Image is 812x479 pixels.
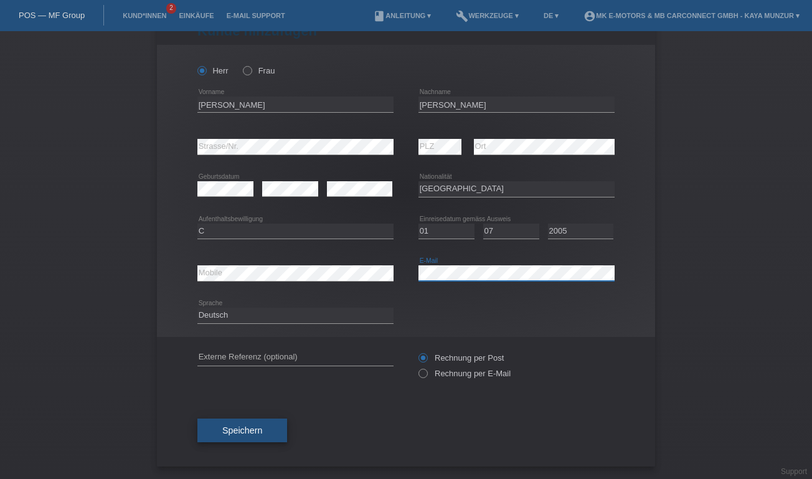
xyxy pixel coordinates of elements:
span: 2 [166,3,176,14]
label: Rechnung per Post [418,353,504,363]
a: Kund*innen [116,12,172,19]
a: E-Mail Support [220,12,291,19]
input: Rechnung per Post [418,353,427,369]
a: Support [781,467,807,476]
a: POS — MF Group [19,11,85,20]
span: Speichern [222,425,262,435]
i: account_circle [583,10,596,22]
i: book [373,10,385,22]
input: Rechnung per E-Mail [418,369,427,384]
a: bookAnleitung ▾ [367,12,437,19]
input: Frau [243,66,251,74]
a: account_circleMK E-MOTORS & MB CarConnect GmbH - Kaya Munzur ▾ [577,12,806,19]
button: Speichern [197,419,287,442]
a: Einkäufe [172,12,220,19]
i: build [456,10,468,22]
label: Frau [243,66,275,75]
input: Herr [197,66,205,74]
a: buildWerkzeuge ▾ [450,12,525,19]
label: Herr [197,66,229,75]
label: Rechnung per E-Mail [418,369,511,378]
a: DE ▾ [537,12,565,19]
